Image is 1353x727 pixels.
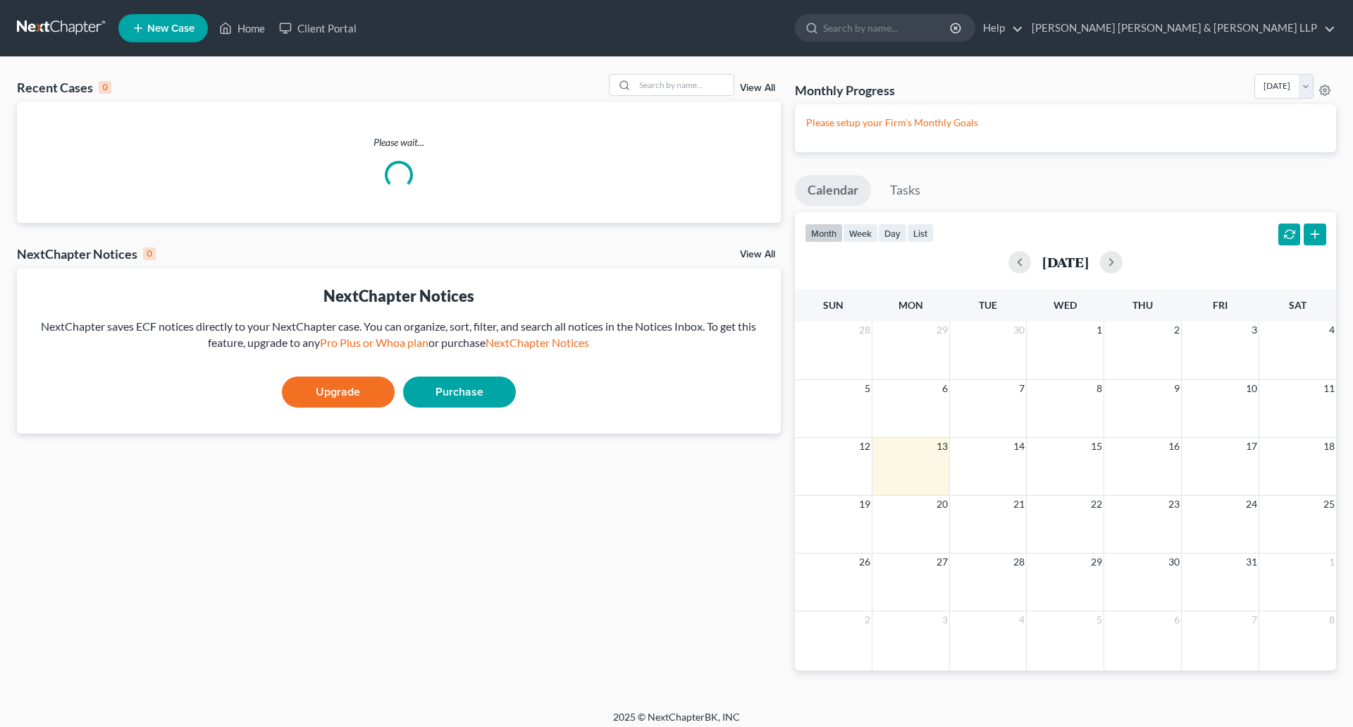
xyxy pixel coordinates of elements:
[858,554,872,570] span: 26
[1244,380,1259,397] span: 10
[858,322,872,338] span: 28
[1322,496,1336,513] span: 25
[863,380,872,397] span: 5
[1012,496,1026,513] span: 21
[1025,16,1335,41] a: [PERSON_NAME] [PERSON_NAME] & [PERSON_NAME] LLP
[1322,380,1336,397] span: 11
[740,250,775,259] a: View All
[935,496,949,513] span: 20
[823,15,952,41] input: Search by name...
[1054,299,1077,311] span: Wed
[843,224,878,243] button: week
[1089,554,1104,570] span: 29
[935,438,949,455] span: 13
[1328,611,1336,628] span: 8
[320,336,428,349] a: Pro Plus or Whoa plan
[935,554,949,570] span: 27
[740,83,775,93] a: View All
[1213,299,1228,311] span: Fri
[1042,255,1089,269] h2: [DATE]
[1173,380,1181,397] span: 9
[1250,322,1259,338] span: 3
[486,336,589,349] a: NextChapter Notices
[806,116,1325,130] p: Please setup your Firm's Monthly Goals
[1173,322,1181,338] span: 2
[795,175,871,206] a: Calendar
[979,299,997,311] span: Tue
[907,224,934,243] button: list
[635,75,734,95] input: Search by name...
[1167,438,1181,455] span: 16
[1095,322,1104,338] span: 1
[1244,554,1259,570] span: 31
[212,16,272,41] a: Home
[1089,438,1104,455] span: 15
[1328,322,1336,338] span: 4
[1173,611,1181,628] span: 6
[143,248,156,260] div: 0
[858,496,872,513] span: 19
[1167,554,1181,570] span: 30
[1250,611,1259,628] span: 7
[1018,380,1026,397] span: 7
[1095,611,1104,628] span: 5
[147,23,194,34] span: New Case
[1244,438,1259,455] span: 17
[1012,554,1026,570] span: 28
[1328,554,1336,570] span: 1
[282,377,395,408] a: Upgrade
[941,380,949,397] span: 6
[28,285,770,307] div: NextChapter Notices
[877,175,933,206] a: Tasks
[823,299,844,311] span: Sun
[17,79,111,96] div: Recent Cases
[17,245,156,262] div: NextChapter Notices
[805,224,843,243] button: month
[878,224,907,243] button: day
[976,16,1023,41] a: Help
[28,319,770,351] div: NextChapter saves ECF notices directly to your NextChapter case. You can organize, sort, filter, ...
[1289,299,1306,311] span: Sat
[1132,299,1153,311] span: Thu
[795,82,895,99] h3: Monthly Progress
[1089,496,1104,513] span: 22
[935,322,949,338] span: 29
[858,438,872,455] span: 12
[99,81,111,94] div: 0
[1095,380,1104,397] span: 8
[1012,322,1026,338] span: 30
[941,611,949,628] span: 3
[1244,496,1259,513] span: 24
[1322,438,1336,455] span: 18
[272,16,364,41] a: Client Portal
[1167,496,1181,513] span: 23
[17,135,781,149] p: Please wait...
[403,377,516,408] a: Purchase
[898,299,923,311] span: Mon
[1018,611,1026,628] span: 4
[1012,438,1026,455] span: 14
[863,611,872,628] span: 2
